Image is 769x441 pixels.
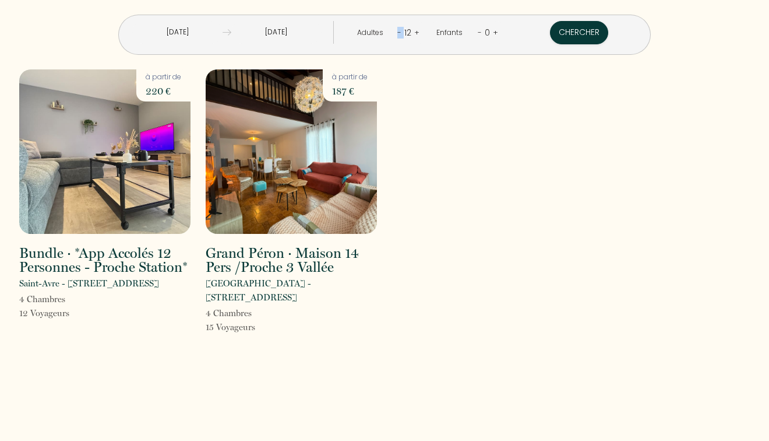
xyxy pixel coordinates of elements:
[19,292,69,306] p: 4 Chambre
[132,21,223,44] input: Arrivée
[19,276,159,290] p: Saint-Avre - [STREET_ADDRESS]
[62,294,65,304] span: s
[146,72,181,83] p: à partir de
[19,246,191,274] h2: Bundle · *App Accolés 12 Personnes - Proche Station*
[493,27,498,38] a: +
[66,308,69,318] span: s
[252,322,255,332] span: s
[414,27,419,38] a: +
[206,320,255,334] p: 15 Voyageur
[206,69,377,234] img: rental-image
[332,72,368,83] p: à partir de
[478,27,482,38] a: -
[397,27,401,38] a: -
[206,306,255,320] p: 4 Chambre
[332,83,368,99] p: 187 €
[357,27,387,38] div: Adultes
[550,21,608,44] button: Chercher
[482,23,493,42] div: 0
[206,276,377,304] p: [GEOGRAPHIC_DATA] - [STREET_ADDRESS]
[146,83,181,99] p: 220 €
[401,23,414,42] div: 12
[248,308,252,318] span: s
[206,246,377,274] h2: Grand Péron · Maison 14 Pers /Proche 3 Vallée
[19,69,191,234] img: rental-image
[231,21,322,44] input: Départ
[19,306,69,320] p: 12 Voyageur
[223,28,231,37] img: guests
[436,27,467,38] div: Enfants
